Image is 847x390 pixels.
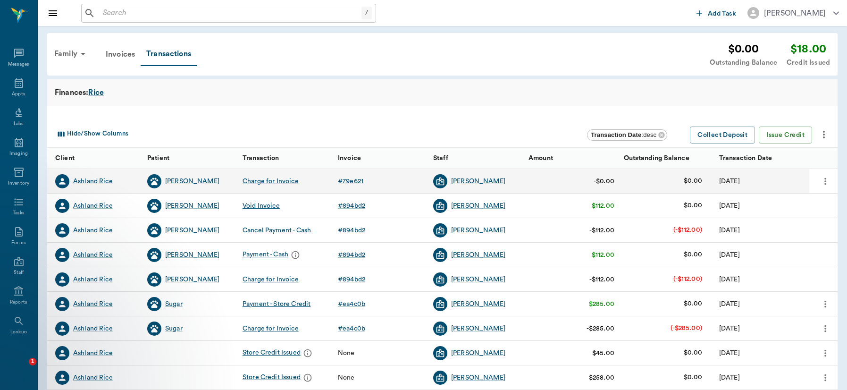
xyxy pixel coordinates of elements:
[73,201,113,211] a: Ashland Rice
[49,42,94,65] div: Family
[238,148,333,169] div: Transaction
[338,275,369,284] a: #894bd2
[73,250,113,260] a: Ashland Rice
[9,150,28,157] div: Imaging
[676,365,710,390] td: $0.00
[338,324,365,333] div: # ea4c0b
[338,250,369,260] a: #894bd2
[451,250,505,260] a: [PERSON_NAME]
[301,371,315,385] button: message
[528,145,553,171] div: Amount
[451,324,505,333] div: [PERSON_NAME]
[719,201,740,211] div: 08/26/25
[740,4,847,22] button: [PERSON_NAME]
[47,148,143,169] div: Client
[315,152,328,165] button: Sort
[147,145,169,171] div: Patient
[676,242,710,267] td: $0.00
[451,299,505,309] a: [PERSON_NAME]
[759,127,812,144] button: Issue Credit
[338,177,363,186] div: # 79e621
[220,152,233,165] button: Sort
[243,201,280,211] div: Void Invoice
[594,177,614,186] div: -$0.00
[29,358,36,365] span: 1
[73,275,113,284] div: Ashland Rice
[338,299,365,309] div: # ea4c0b
[143,148,238,169] div: Patient
[818,321,833,337] button: more
[338,226,365,235] div: # 894bd2
[592,348,614,358] div: $45.00
[696,152,710,165] button: Sort
[243,371,315,385] div: Store Credit Issued
[451,348,505,358] a: [PERSON_NAME]
[589,299,614,309] div: $285.00
[12,91,25,98] div: Appts
[53,127,131,142] button: Select columns
[243,299,310,309] div: Payment - Store Credit
[666,267,710,292] td: (-$112.00)
[338,250,365,260] div: # 894bd2
[589,275,614,284] div: -$112.00
[141,42,197,66] a: Transactions
[719,348,740,358] div: 07/29/25
[719,275,740,284] div: 08/26/25
[338,348,355,358] div: None
[338,201,365,211] div: # 894bd2
[792,152,805,165] button: Sort
[243,275,299,284] div: Charge for Invoice
[787,41,830,58] div: $18.00
[9,358,32,381] iframe: Intercom live chat
[451,275,505,284] a: [PERSON_NAME]
[338,299,369,309] a: #ea4c0b
[624,145,689,171] div: Outstanding Balance
[43,4,62,23] button: Close drawer
[243,324,299,333] div: Charge for Invoice
[301,346,315,360] button: message
[719,373,740,382] div: 06/06/25
[710,58,777,68] div: Outstanding Balance
[361,7,372,19] div: /
[338,226,369,235] a: #894bd2
[14,120,24,127] div: Labs
[663,316,710,341] td: (-$285.00)
[592,250,614,260] div: $112.00
[451,177,505,186] div: [PERSON_NAME]
[818,370,833,386] button: more
[338,177,367,186] a: #79e621
[719,250,740,260] div: 08/26/25
[100,43,141,66] div: Invoices
[165,275,219,284] a: [PERSON_NAME]
[243,346,315,360] div: Store Credit Issued
[243,248,302,262] div: Payment - Cash
[13,210,25,217] div: Tasks
[73,226,113,235] a: Ashland Rice
[165,226,219,235] a: [PERSON_NAME]
[451,226,505,235] a: [PERSON_NAME]
[764,8,826,19] div: [PERSON_NAME]
[451,373,505,382] a: [PERSON_NAME]
[8,180,29,187] div: Inventory
[690,127,755,144] button: Collect Deposit
[55,87,88,98] span: Finances:
[165,177,219,186] a: [PERSON_NAME]
[338,201,369,211] a: #894bd2
[818,296,833,312] button: more
[165,250,219,260] a: [PERSON_NAME]
[676,193,710,218] td: $0.00
[818,173,833,189] button: more
[822,152,836,165] button: Sort
[88,87,104,98] a: Rice
[99,7,361,20] input: Search
[411,152,424,165] button: Sort
[165,201,219,211] div: [PERSON_NAME]
[243,226,311,235] div: Cancel Payment - Cash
